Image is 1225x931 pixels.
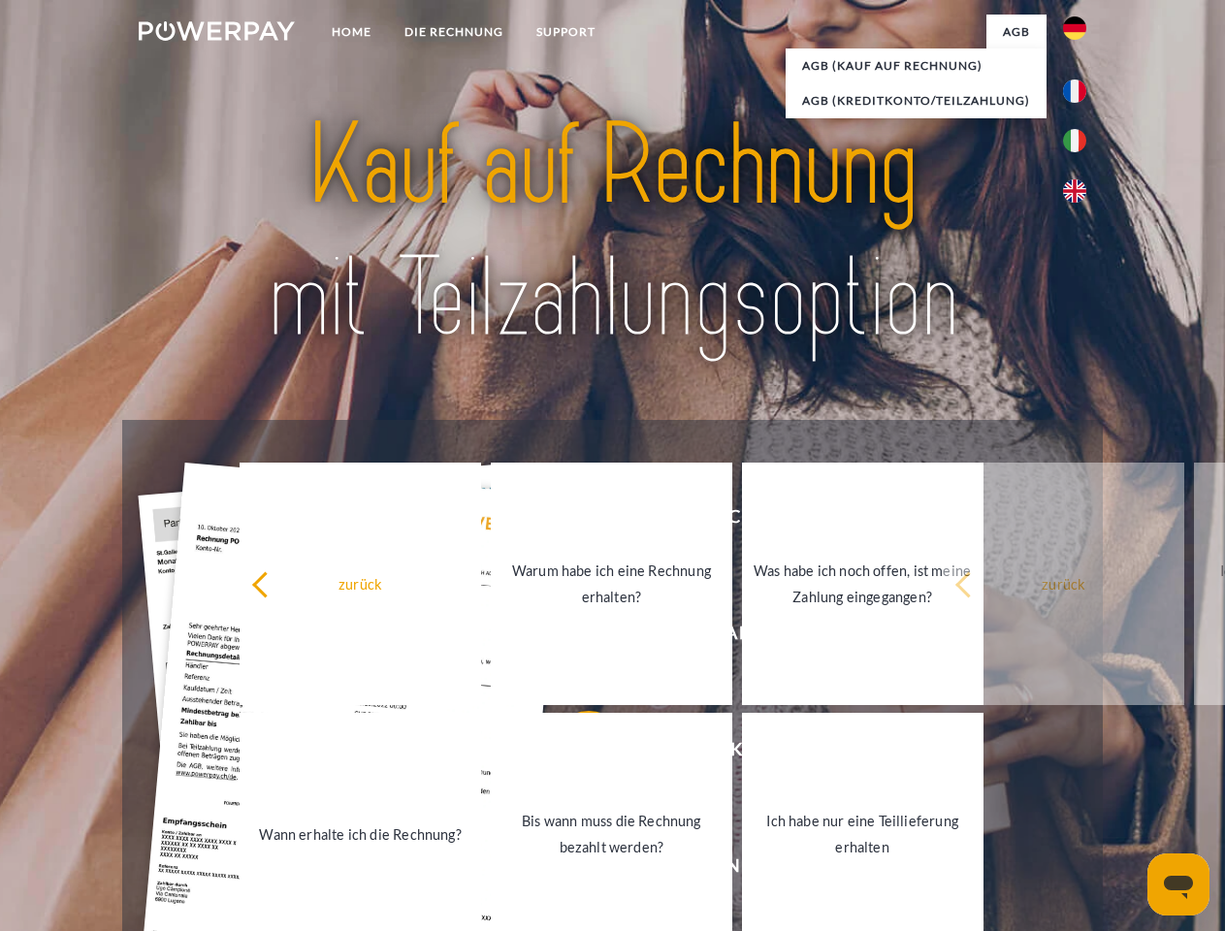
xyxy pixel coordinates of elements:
[786,48,1047,83] a: AGB (Kauf auf Rechnung)
[185,93,1040,371] img: title-powerpay_de.svg
[986,15,1047,49] a: agb
[742,463,983,705] a: Was habe ich noch offen, ist meine Zahlung eingegangen?
[502,808,721,860] div: Bis wann muss die Rechnung bezahlt werden?
[1063,16,1086,40] img: de
[1063,80,1086,103] img: fr
[315,15,388,49] a: Home
[754,808,972,860] div: Ich habe nur eine Teillieferung erhalten
[520,15,612,49] a: SUPPORT
[502,558,721,610] div: Warum habe ich eine Rechnung erhalten?
[1147,853,1209,915] iframe: Schaltfläche zum Öffnen des Messaging-Fensters
[251,820,469,847] div: Wann erhalte ich die Rechnung?
[954,570,1173,596] div: zurück
[1063,179,1086,203] img: en
[251,570,469,596] div: zurück
[786,83,1047,118] a: AGB (Kreditkonto/Teilzahlung)
[388,15,520,49] a: DIE RECHNUNG
[754,558,972,610] div: Was habe ich noch offen, ist meine Zahlung eingegangen?
[139,21,295,41] img: logo-powerpay-white.svg
[1063,129,1086,152] img: it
